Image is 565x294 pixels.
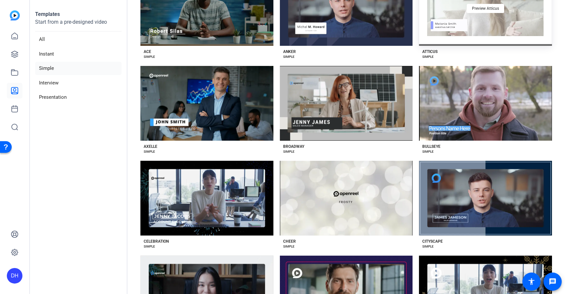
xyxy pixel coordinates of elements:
button: Template image [140,161,273,236]
div: SIMPLE [144,149,155,154]
mat-icon: accessibility [528,278,535,286]
button: Template image [280,66,413,141]
div: SIMPLE [422,149,434,154]
div: SIMPLE [283,244,295,249]
div: CELEBRATION [144,239,169,244]
div: SIMPLE [283,54,295,59]
li: Presentation [35,91,122,104]
div: DH [7,268,22,284]
mat-icon: message [549,278,557,286]
div: SIMPLE [422,244,434,249]
div: SIMPLE [144,54,155,59]
button: Template image [419,161,552,236]
p: Start from a pre-designed video [35,18,122,32]
li: All [35,33,122,46]
li: Simple [35,62,122,75]
div: AXELLE [144,144,157,149]
div: CHEER [283,239,296,244]
div: ATTICUS [422,49,438,54]
button: Template image [280,161,413,236]
div: SIMPLE [144,244,155,249]
li: Interview [35,76,122,90]
span: Preview Atticus [472,6,499,10]
strong: Templates [35,11,60,17]
div: SIMPLE [283,149,295,154]
div: BULLSEYE [422,144,440,149]
li: Instant [35,47,122,61]
img: blue-gradient.svg [10,10,20,20]
div: ACE [144,49,151,54]
div: CITYSCAPE [422,239,443,244]
button: Template image [419,66,552,141]
button: Template image [140,66,273,141]
div: BROADWAY [283,144,304,149]
div: SIMPLE [422,54,434,59]
div: ANKER [283,49,296,54]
